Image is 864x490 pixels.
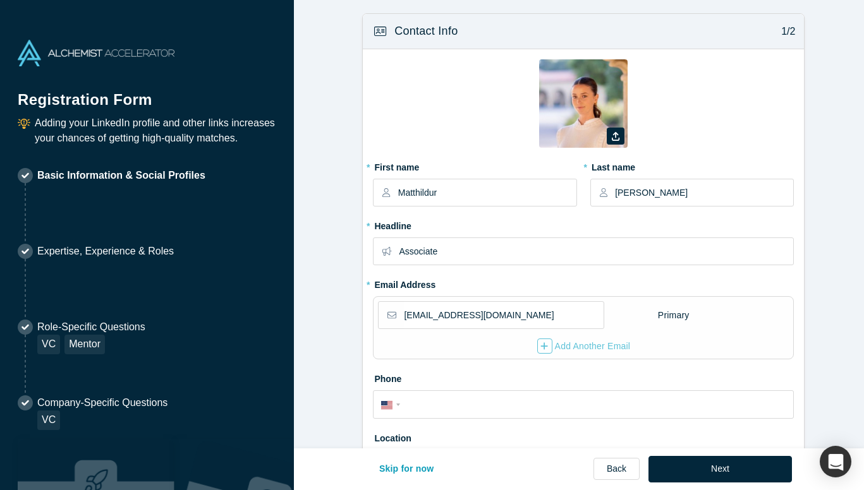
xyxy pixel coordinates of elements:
[18,40,174,66] img: Alchemist Accelerator Logo
[373,368,794,386] label: Phone
[373,215,794,233] label: Headline
[37,335,60,354] div: VC
[373,274,435,292] label: Email Address
[373,427,794,445] label: Location
[35,116,276,146] p: Adding your LinkedIn profile and other links increases your chances of getting high-quality matches.
[18,75,276,111] h1: Registration Form
[593,458,640,480] a: Back
[37,168,205,183] p: Basic Information & Social Profiles
[37,395,167,410] p: Company-Specific Questions
[539,59,628,148] img: Profile user default
[537,338,631,354] div: Add Another Email
[399,238,793,265] input: Partner, CEO
[537,338,631,354] button: Add Another Email
[590,157,794,174] label: Last name
[373,157,576,174] label: First name
[775,24,796,39] p: 1/2
[394,23,458,40] h3: Contact Info
[366,456,447,482] button: Skip for now
[37,244,174,259] p: Expertise, Experience & Roles
[64,335,105,354] div: Mentor
[657,304,690,326] div: Primary
[37,320,145,335] p: Role-Specific Questions
[648,456,792,482] button: Next
[37,410,60,430] div: VC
